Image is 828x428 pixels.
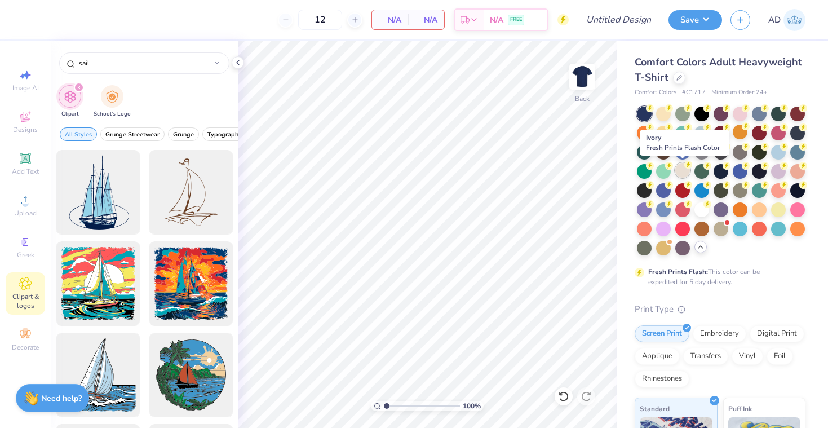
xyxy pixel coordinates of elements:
span: N/A [379,14,401,26]
span: AD [768,14,781,27]
span: 100 % [463,401,481,411]
span: N/A [415,14,437,26]
div: Screen Print [635,325,689,342]
input: – – [298,10,342,30]
span: Clipart & logos [6,292,45,310]
button: filter button [59,85,81,118]
strong: Fresh Prints Flash: [648,267,708,276]
div: Print Type [635,303,805,316]
img: Aliza Didarali [783,9,805,31]
span: Standard [640,403,670,414]
button: Save [668,10,722,30]
img: Back [571,65,594,88]
span: FREE [510,16,522,24]
div: Foil [767,348,793,365]
div: Rhinestones [635,370,689,387]
div: This color can be expedited for 5 day delivery. [648,267,787,287]
input: Untitled Design [577,8,660,31]
span: Grunge [173,130,194,139]
div: Embroidery [693,325,746,342]
div: Applique [635,348,680,365]
div: Back [575,94,590,104]
span: Typography [207,130,242,139]
div: Vinyl [732,348,763,365]
span: N/A [490,14,503,26]
button: filter button [94,85,131,118]
span: Designs [13,125,38,134]
span: Upload [14,209,37,218]
div: Ivory [640,130,729,156]
button: filter button [100,127,165,141]
span: # C1717 [682,88,706,98]
div: filter for School's Logo [94,85,131,118]
img: School's Logo Image [106,90,118,103]
span: Image AI [12,83,39,92]
span: Clipart [61,110,79,118]
span: Add Text [12,167,39,176]
span: Minimum Order: 24 + [711,88,768,98]
a: AD [768,9,805,31]
span: Grunge Streetwear [105,130,160,139]
button: filter button [60,127,97,141]
img: Clipart Image [64,90,77,103]
span: School's Logo [94,110,131,118]
span: Decorate [12,343,39,352]
span: Comfort Colors [635,88,676,98]
button: filter button [202,127,247,141]
span: Greek [17,250,34,259]
button: filter button [168,127,199,141]
div: Transfers [683,348,728,365]
span: All Styles [65,130,92,139]
div: Digital Print [750,325,804,342]
strong: Need help? [41,393,82,404]
div: filter for Clipart [59,85,81,118]
span: Puff Ink [728,403,752,414]
span: Comfort Colors Adult Heavyweight T-Shirt [635,55,802,84]
input: Try "Stars" [78,58,215,69]
span: Fresh Prints Flash Color [646,143,720,152]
